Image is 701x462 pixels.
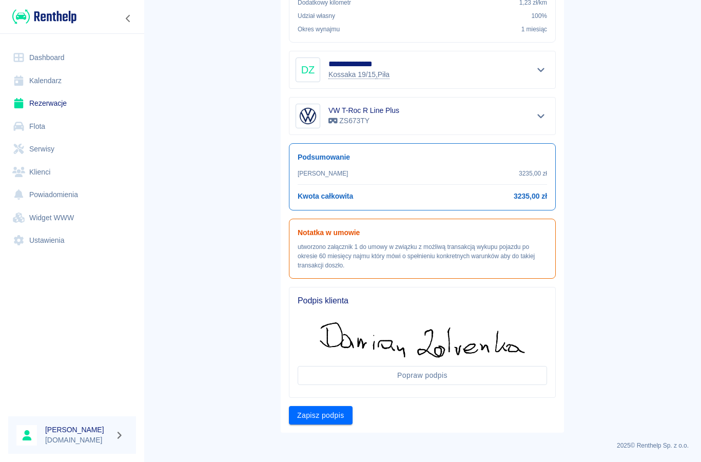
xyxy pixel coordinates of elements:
h6: [PERSON_NAME] [45,425,111,435]
a: Serwisy [8,138,136,161]
p: 3235,00 zł [519,169,547,178]
a: Kalendarz [8,69,136,92]
p: 1 miesiąc [521,25,547,34]
span: Podpis klienta [298,296,547,306]
p: Udział własny [298,11,335,21]
button: Pokaż szczegóły [533,63,550,77]
a: Flota [8,115,136,138]
h6: 3235,00 zł [514,191,547,202]
a: Ustawienia [8,229,136,252]
p: utworzono załącznik 1 do umowy w związku z możliwą transakcją wykupu pojazdu po okresie 60 miesię... [298,242,547,270]
button: Zapisz podpis [289,406,353,425]
a: Klienci [8,161,136,184]
a: Rezerwacje [8,92,136,115]
button: Zwiń nawigację [121,12,136,25]
a: Widget WWW [8,206,136,229]
h6: Kwota całkowita [298,191,353,202]
p: 2025 © Renthelp Sp. z o.o. [156,441,689,450]
p: [DOMAIN_NAME] [45,435,111,446]
p: ZS673TY [328,115,399,126]
img: Renthelp logo [12,8,76,25]
h6: Notatka w umowie [298,227,547,238]
p: 100% [531,11,547,21]
img: Podpis [320,322,525,358]
h6: VW T-Roc R Line Plus [328,105,399,115]
img: Image [298,106,318,126]
p: Okres wynajmu [298,25,340,34]
div: DZ [296,57,320,82]
a: Renthelp logo [8,8,76,25]
button: Pokaż szczegóły [533,109,550,123]
h6: Podsumowanie [298,152,547,163]
a: Dashboard [8,46,136,69]
p: [PERSON_NAME] [298,169,348,178]
a: Powiadomienia [8,183,136,206]
button: Popraw podpis [298,366,547,385]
